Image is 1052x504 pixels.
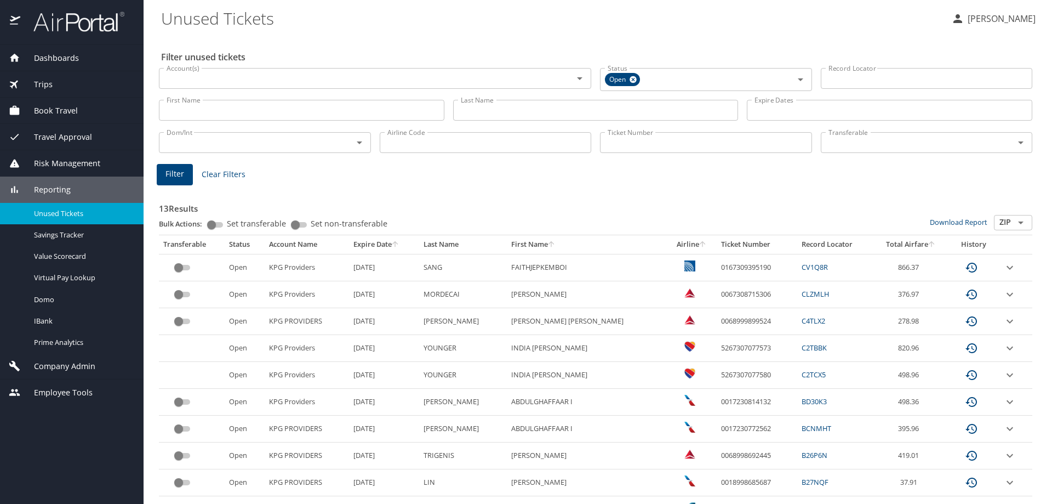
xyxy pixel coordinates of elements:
[20,78,53,90] span: Trips
[349,362,419,389] td: [DATE]
[165,167,184,181] span: Filter
[163,240,220,250] div: Transferable
[873,235,948,254] th: Total Airfare
[873,254,948,281] td: 866.37
[964,12,1036,25] p: [PERSON_NAME]
[349,443,419,469] td: [DATE]
[34,273,130,283] span: Virtual Pay Lookup
[684,422,695,433] img: American Airlines
[225,469,265,496] td: Open
[1003,395,1016,409] button: expand row
[265,281,350,308] td: KPG Providers
[20,184,71,196] span: Reporting
[419,362,507,389] td: YOUNGER
[802,423,831,433] a: BCNMHT
[717,469,797,496] td: 0018998685687
[1013,215,1028,230] button: Open
[34,230,130,240] span: Savings Tracker
[20,360,95,372] span: Company Admin
[159,196,1032,215] h3: 13 Results
[34,208,130,219] span: Unused Tickets
[34,251,130,262] span: Value Scorecard
[684,368,695,379] img: Southwest Airlines
[873,335,948,362] td: 820.96
[20,52,79,64] span: Dashboards
[717,416,797,443] td: 0017230772562
[419,308,507,335] td: [PERSON_NAME]
[605,73,640,86] div: Open
[225,416,265,443] td: Open
[34,337,130,348] span: Prime Analytics
[507,308,667,335] td: [PERSON_NAME] [PERSON_NAME]
[20,387,93,399] span: Employee Tools
[419,235,507,254] th: Last Name
[265,235,350,254] th: Account Name
[419,469,507,496] td: LIN
[349,308,419,335] td: [DATE]
[717,389,797,416] td: 0017230814132
[21,11,124,32] img: airportal-logo.png
[1003,369,1016,382] button: expand row
[349,389,419,416] td: [DATE]
[699,241,707,248] button: sort
[930,217,987,227] a: Download Report
[507,235,667,254] th: First Name
[873,281,948,308] td: 376.97
[265,362,350,389] td: KPG Providers
[419,443,507,469] td: TRIGENIS
[225,443,265,469] td: Open
[349,335,419,362] td: [DATE]
[392,241,399,248] button: sort
[802,343,827,353] a: C2TBBK
[797,235,873,254] th: Record Locator
[507,281,667,308] td: [PERSON_NAME]
[197,165,250,185] button: Clear Filters
[225,308,265,335] td: Open
[717,281,797,308] td: 0067308715306
[10,11,21,32] img: icon-airportal.png
[225,254,265,281] td: Open
[507,335,667,362] td: INDIA [PERSON_NAME]
[419,254,507,281] td: SANG
[225,335,265,362] td: Open
[1003,422,1016,435] button: expand row
[20,131,92,143] span: Travel Approval
[684,449,695,460] img: Delta Airlines
[265,389,350,416] td: KPG Providers
[1003,261,1016,274] button: expand row
[948,235,999,254] th: History
[227,220,286,228] span: Set transferable
[202,168,245,182] span: Clear Filters
[507,416,667,443] td: ABDULGHAFFAAR I
[717,235,797,254] th: Ticket Number
[419,335,507,362] td: YOUNGER
[572,71,587,86] button: Open
[225,281,265,308] td: Open
[311,220,387,228] span: Set non-transferable
[159,219,211,229] p: Bulk Actions:
[802,370,826,380] a: C2TCX5
[34,316,130,326] span: IBank
[873,308,948,335] td: 278.98
[947,9,1040,29] button: [PERSON_NAME]
[265,335,350,362] td: KPG Providers
[684,261,695,271] img: United Airlines
[793,72,808,87] button: Open
[507,469,667,496] td: [PERSON_NAME]
[717,443,797,469] td: 0068998692445
[1003,288,1016,301] button: expand row
[157,164,193,185] button: Filter
[873,469,948,496] td: 37.91
[802,262,828,272] a: CV1Q8R
[873,416,948,443] td: 395.96
[605,74,632,86] span: Open
[873,362,948,389] td: 498.96
[684,395,695,406] img: American Airlines
[352,135,367,150] button: Open
[507,362,667,389] td: INDIA [PERSON_NAME]
[684,475,695,486] img: American Airlines
[349,281,419,308] td: [DATE]
[684,287,695,298] img: Delta Airlines
[507,389,667,416] td: ABDULGHAFFAAR I
[419,389,507,416] td: [PERSON_NAME]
